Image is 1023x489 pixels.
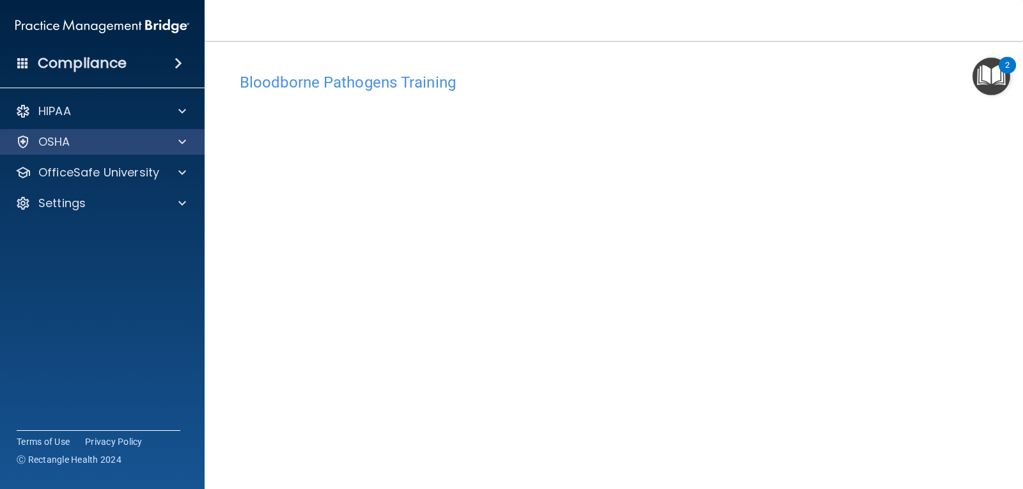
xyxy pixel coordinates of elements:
a: OSHA [15,134,186,150]
p: Settings [38,196,86,211]
p: OfficeSafe University [38,165,159,180]
a: Settings [15,196,186,211]
img: PMB logo [15,13,189,39]
a: HIPAA [15,104,186,119]
p: HIPAA [38,104,71,119]
button: Open Resource Center, 2 new notifications [972,58,1010,95]
h4: Compliance [38,54,127,72]
h4: Bloodborne Pathogens Training [240,74,988,91]
span: Ⓒ Rectangle Health 2024 [17,453,121,466]
div: 2 [1005,65,1010,82]
p: OSHA [38,134,70,150]
iframe: Drift Widget Chat Controller [959,401,1008,449]
a: Privacy Policy [85,435,143,448]
a: Terms of Use [17,435,70,448]
a: OfficeSafe University [15,165,186,180]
